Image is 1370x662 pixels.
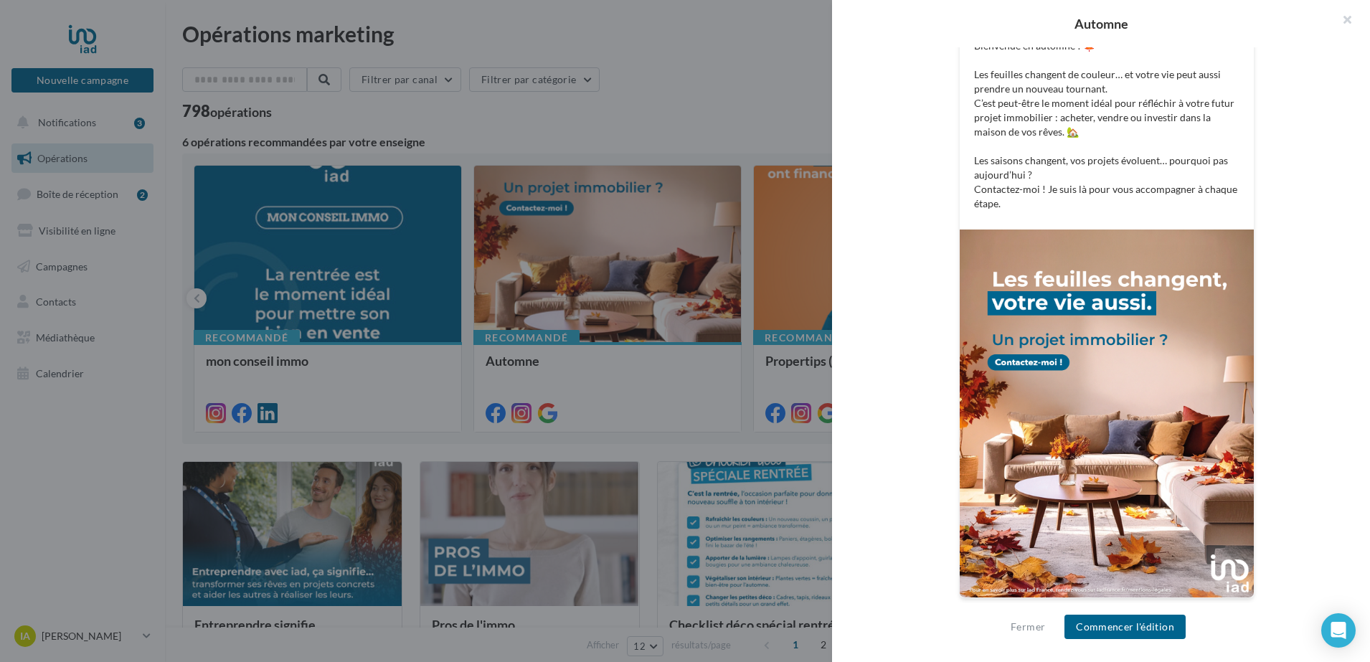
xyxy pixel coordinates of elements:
[1005,618,1051,635] button: Fermer
[959,598,1255,617] div: La prévisualisation est non-contractuelle
[1321,613,1356,648] div: Open Intercom Messenger
[855,17,1347,30] div: Automne
[974,39,1239,211] p: Bienvenue en automne ! 🍁 Les feuilles changent de couleur… et votre vie peut aussi prendre un nou...
[1064,615,1186,639] button: Commencer l'édition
